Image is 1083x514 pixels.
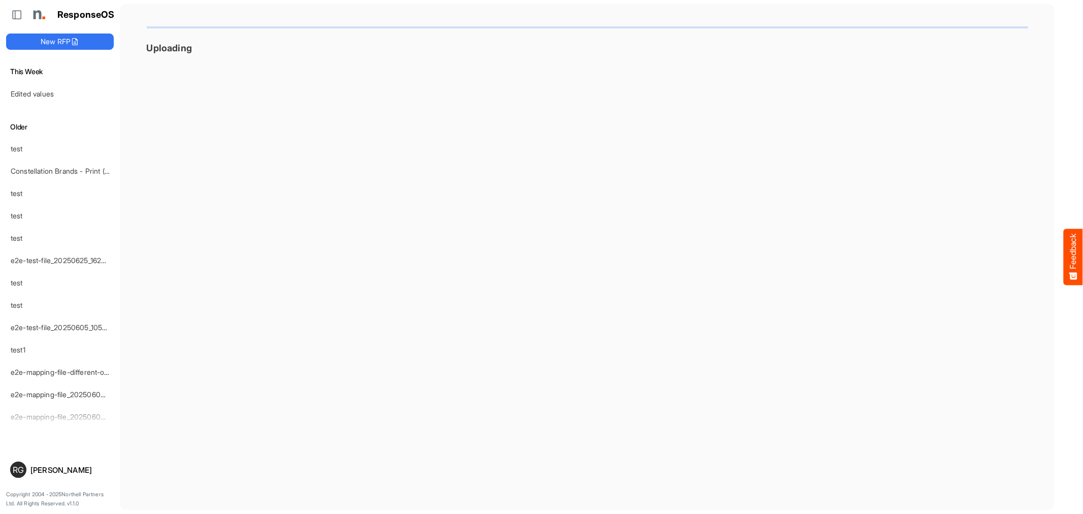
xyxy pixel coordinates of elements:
[11,368,182,376] a: e2e-mapping-file-different-order_20250604_142923
[11,167,134,175] a: Constellation Brands - Print (Cleaned)
[1064,229,1083,285] button: Feedback
[11,345,25,354] a: test1
[147,43,1028,53] h3: Uploading
[11,189,23,198] a: test
[11,211,23,220] a: test
[28,5,48,25] img: Northell
[11,144,23,153] a: test
[30,466,110,474] div: [PERSON_NAME]
[11,390,126,399] a: e2e-mapping-file_20250604_141911
[11,89,54,98] a: Edited values
[57,10,115,20] h1: ResponseOS
[11,323,114,332] a: e2e-test-file_20250605_105451
[11,278,23,287] a: test
[11,301,23,309] a: test
[6,66,114,77] h6: This Week
[11,234,23,242] a: test
[11,256,114,265] a: e2e-test-file_20250625_162950
[13,466,24,474] span: RG
[6,121,114,133] h6: Older
[6,490,114,508] p: Copyright 2004 - 2025 Northell Partners Ltd. All Rights Reserved. v 1.1.0
[6,34,114,50] button: New RFP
